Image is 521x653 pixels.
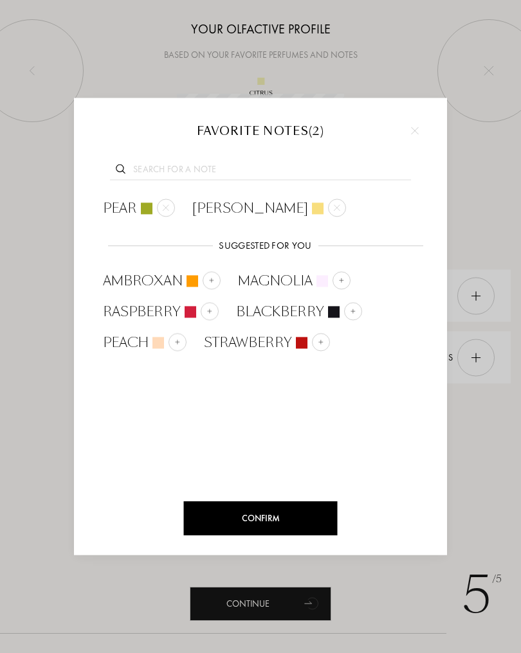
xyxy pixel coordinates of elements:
[93,123,428,140] div: Favorite notes ( 2 )
[110,163,411,180] input: Search for a note
[411,127,419,134] img: cross.svg
[338,277,345,283] img: add_note.svg
[238,271,313,291] span: Magnolia
[208,277,215,283] img: add_note.svg
[103,199,137,218] span: Pear
[116,164,125,174] img: search_icn.svg
[192,199,308,218] span: [PERSON_NAME]
[163,204,169,211] img: cross.svg
[212,237,318,255] div: Suggested for you
[236,302,324,321] span: Blackberry
[103,302,181,321] span: Raspberry
[334,204,340,211] img: cross.svg
[103,271,183,291] span: Ambroxan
